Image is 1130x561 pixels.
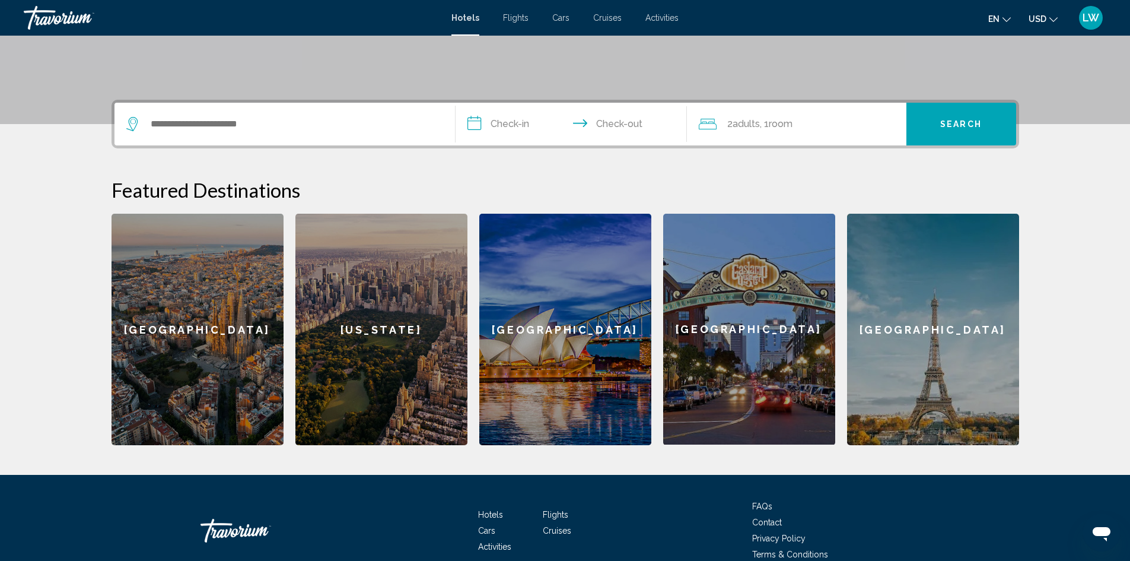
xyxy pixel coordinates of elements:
[663,214,835,445] a: [GEOGRAPHIC_DATA]
[503,13,529,23] a: Flights
[112,214,284,445] a: [GEOGRAPHIC_DATA]
[24,6,440,30] a: Travorium
[752,518,782,527] a: Contact
[112,178,1019,202] h2: Featured Destinations
[663,214,835,445] div: [GEOGRAPHIC_DATA]
[1029,10,1058,27] button: Change currency
[114,103,1016,145] div: Search widget
[988,14,1000,24] span: en
[847,214,1019,445] a: [GEOGRAPHIC_DATA]
[295,214,467,445] a: [US_STATE]
[752,534,806,543] a: Privacy Policy
[478,526,495,535] a: Cars
[451,13,479,23] a: Hotels
[456,103,687,145] button: Check in and out dates
[760,116,792,132] span: , 1
[727,116,760,132] span: 2
[733,118,760,129] span: Adults
[752,550,828,559] a: Terms & Conditions
[1083,12,1099,24] span: LW
[552,13,569,23] a: Cars
[687,103,906,145] button: Travelers: 2 adults, 0 children
[478,510,503,519] a: Hotels
[543,510,568,519] a: Flights
[988,10,1011,27] button: Change language
[769,118,792,129] span: Room
[645,13,679,23] a: Activities
[593,13,622,23] a: Cruises
[906,103,1016,145] button: Search
[752,502,772,511] a: FAQs
[1083,514,1121,552] iframe: Button to launch messaging window
[1029,14,1046,24] span: USD
[478,542,511,552] a: Activities
[1075,5,1106,30] button: User Menu
[479,214,651,445] a: [GEOGRAPHIC_DATA]
[200,513,319,549] a: Travorium
[940,120,982,129] span: Search
[543,526,571,535] a: Cruises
